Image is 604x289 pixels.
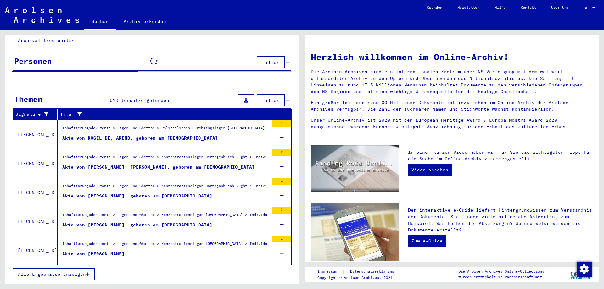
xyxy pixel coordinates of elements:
span: 51 [110,97,115,103]
a: Datenschutzerklärung [345,268,402,275]
p: Ein großer Teil der rund 30 Millionen Dokumente ist inzwischen im Online-Archiv der Arolsen Archi... [311,99,593,113]
td: [TECHNICAL_ID] [13,207,58,236]
span: Datensätze gefunden [115,97,169,103]
div: Inhaftierungsdokumente > Lager und Ghettos > Konzentrationslager Herzogenbusch-Vught > Individuel... [62,154,269,163]
div: Titel [60,111,276,118]
td: [TECHNICAL_ID] [13,178,58,207]
p: Die Arolsen Archives Online-Collections [458,269,544,274]
div: Akte von KOGEL DE, AREND, geboren am [DEMOGRAPHIC_DATA] [62,135,218,142]
div: Inhaftierungsdokumente > Lager und Ghettos > Konzentrationslager Herzogenbusch-Vught > Individuel... [62,183,269,192]
td: [TECHNICAL_ID] [13,149,58,178]
div: Zustimmung ändern [576,261,591,276]
div: 1 [272,178,291,185]
div: 3 [272,207,291,214]
div: Inhaftierungsdokumente > Lager und Ghettos > Konzentrationslager [GEOGRAPHIC_DATA] > Individuelle... [62,241,269,250]
span: DE [584,6,591,10]
div: Themen [14,93,42,105]
button: Alle Ergebnisse anzeigen [13,268,95,280]
div: Personen [14,55,52,67]
p: Der interaktive e-Guide liefert Hintergrundwissen zum Verständnis der Dokumente. Sie finden viele... [408,207,593,233]
div: Signature [15,109,57,119]
h1: Herzlich willkommen im Online-Archiv! [311,50,593,64]
div: Akte von [PERSON_NAME], geboren am [DEMOGRAPHIC_DATA] [62,193,212,199]
div: 4 [272,120,291,127]
span: Filter [262,97,279,103]
img: Arolsen_neg.svg [5,7,79,23]
p: Die Arolsen Archives sind ein internationales Zentrum über NS-Verfolgung mit dem weltweit umfasse... [311,69,593,95]
button: Filter [257,94,285,106]
td: [TECHNICAL_ID] [13,236,58,265]
div: Akte von [PERSON_NAME], geboren am [DEMOGRAPHIC_DATA] [62,222,212,228]
div: Signature [15,111,49,118]
p: Copyright © Arolsen Archives, 2021 [317,275,402,281]
td: [TECHNICAL_ID] [13,120,58,149]
p: wurden entwickelt in Partnerschaft mit [458,274,544,280]
span: Filter [262,59,279,65]
p: Unser Online-Archiv ist 2020 mit dem European Heritage Award / Europa Nostra Award 2020 ausgezeic... [311,117,593,130]
img: eguide.jpg [311,203,399,261]
div: 2 [272,149,291,156]
div: Inhaftierungsdokumente > Lager und Ghettos > Polizeiliches Durchgangslager [GEOGRAPHIC_DATA] > In... [62,125,269,134]
div: Akte von [PERSON_NAME] [62,251,125,257]
a: Archiv erkunden [116,14,174,29]
div: 1 [272,236,291,242]
div: Akte von [PERSON_NAME], [PERSON_NAME], geboren am [DEMOGRAPHIC_DATA] [62,164,255,170]
img: yv_logo.png [569,266,593,282]
button: Filter [257,56,285,68]
a: Video ansehen [408,164,452,176]
span: Alle Ergebnisse anzeigen [18,271,86,277]
a: Zum e-Guide [408,235,446,247]
a: Suchen [84,14,116,30]
div: Inhaftierungsdokumente > Lager und Ghettos > Konzentrationslager [GEOGRAPHIC_DATA] > Individuelle... [62,212,269,221]
img: video.jpg [311,145,399,192]
a: Impressum [317,268,342,275]
button: Archival tree units [13,34,79,46]
img: Zustimmung ändern [577,262,592,277]
p: In einem kurzen Video haben wir für Sie die wichtigsten Tipps für die Suche im Online-Archiv zusa... [408,149,593,162]
div: | [317,268,402,275]
div: Titel [60,109,284,119]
